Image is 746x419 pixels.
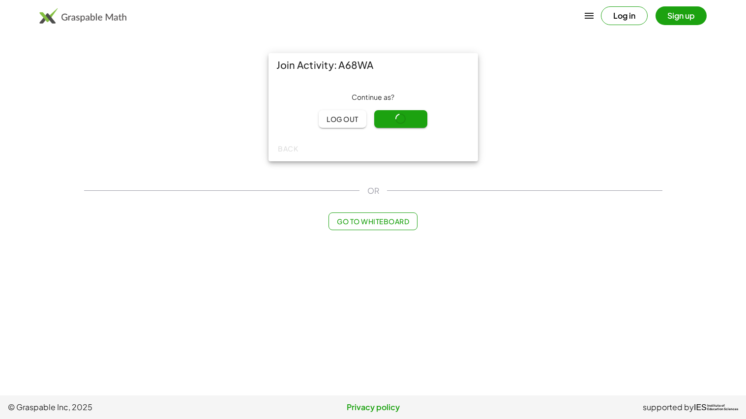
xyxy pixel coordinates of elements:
span: Log out [327,115,358,123]
button: Sign up [656,6,707,25]
a: IESInstitute ofEducation Sciences [694,401,738,413]
span: OR [367,185,379,197]
button: Log out [319,110,366,128]
div: Join Activity: A68WA [269,53,478,77]
button: Log in [601,6,648,25]
span: Institute of Education Sciences [707,404,738,411]
div: Continue as ? [276,92,470,102]
span: supported by [643,401,694,413]
a: Privacy policy [251,401,495,413]
span: © Graspable Inc, 2025 [8,401,251,413]
button: Go to Whiteboard [328,212,418,230]
span: IES [694,403,707,412]
span: Go to Whiteboard [337,217,409,226]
